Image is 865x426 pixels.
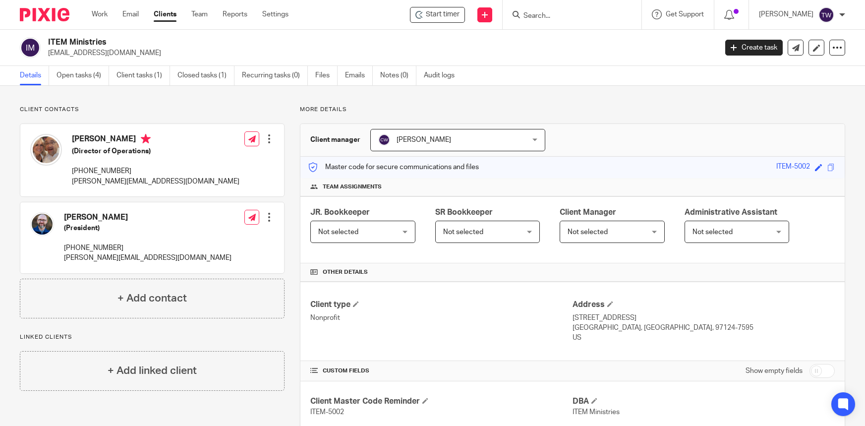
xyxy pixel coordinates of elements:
[48,48,710,58] p: [EMAIL_ADDRESS][DOMAIN_NAME]
[116,66,170,85] a: Client tasks (1)
[30,212,54,236] img: Chris%20McMillan.jpg
[522,12,612,21] input: Search
[177,66,234,85] a: Closed tasks (1)
[310,313,573,323] p: Nonprofit
[242,66,308,85] a: Recurring tasks (0)
[573,409,620,416] span: ITEM Ministries
[692,229,733,236] span: Not selected
[122,9,139,19] a: Email
[20,66,49,85] a: Details
[378,134,390,146] img: svg%3E
[310,300,573,310] h4: Client type
[57,66,109,85] a: Open tasks (4)
[776,162,810,173] div: ITEM-5002
[310,367,573,375] h4: CUSTOM FIELDS
[410,7,465,23] div: ITEM Ministries
[191,9,208,19] a: Team
[397,136,451,143] span: [PERSON_NAME]
[310,135,360,145] h3: Client manager
[310,409,344,416] span: ITEM-5002
[318,229,358,236] span: Not selected
[746,366,803,376] label: Show empty fields
[666,11,704,18] span: Get Support
[443,229,483,236] span: Not selected
[72,166,239,176] p: [PHONE_NUMBER]
[20,37,41,58] img: svg%3E
[108,363,197,378] h4: + Add linked client
[20,8,69,21] img: Pixie
[424,66,462,85] a: Audit logs
[685,208,777,216] span: Administrative Assistant
[573,396,835,407] h4: DBA
[72,177,239,186] p: [PERSON_NAME][EMAIL_ADDRESS][DOMAIN_NAME]
[64,223,231,233] h5: (President)
[568,229,608,236] span: Not selected
[573,333,835,343] p: US
[223,9,247,19] a: Reports
[310,396,573,407] h4: Client Master Code Reminder
[573,323,835,333] p: [GEOGRAPHIC_DATA], [GEOGRAPHIC_DATA], 97124-7595
[560,208,616,216] span: Client Manager
[20,333,285,341] p: Linked clients
[310,208,370,216] span: JR. Bookkeeper
[141,134,151,144] i: Primary
[154,9,176,19] a: Clients
[573,300,835,310] h4: Address
[345,66,373,85] a: Emails
[308,162,479,172] p: Master code for secure communications and files
[435,208,493,216] span: SR Bookkeeper
[300,106,845,114] p: More details
[30,134,62,166] img: Jerry%20Matte.png
[64,243,231,253] p: [PHONE_NUMBER]
[48,37,578,48] h2: ITEM Ministries
[92,9,108,19] a: Work
[725,40,783,56] a: Create task
[759,9,813,19] p: [PERSON_NAME]
[380,66,416,85] a: Notes (0)
[573,313,835,323] p: [STREET_ADDRESS]
[72,134,239,146] h4: [PERSON_NAME]
[323,268,368,276] span: Other details
[64,212,231,223] h4: [PERSON_NAME]
[426,9,460,20] span: Start timer
[117,291,187,306] h4: + Add contact
[72,146,239,156] h5: (Director of Operations)
[64,253,231,263] p: [PERSON_NAME][EMAIL_ADDRESS][DOMAIN_NAME]
[20,106,285,114] p: Client contacts
[315,66,338,85] a: Files
[262,9,288,19] a: Settings
[323,183,382,191] span: Team assignments
[818,7,834,23] img: svg%3E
